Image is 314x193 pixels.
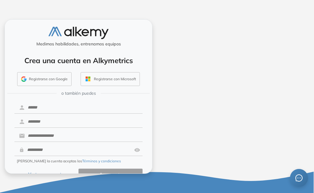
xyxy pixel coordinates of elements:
[61,90,96,96] span: o también puedes
[295,174,303,182] span: message
[85,75,91,82] img: OUTLOOK_ICON
[134,144,140,156] img: asd
[13,56,144,65] h4: Crea una cuenta en Alkymetrics
[82,158,121,164] button: Términos y condiciones
[81,72,140,86] button: Registrarse con Microsoft
[17,72,72,86] button: Registrarse con Google
[21,76,26,82] img: GMAIL_ICON
[14,169,78,180] button: Ya tengo cuenta
[7,41,150,47] h5: Medimos habilidades, entrenamos equipos
[48,27,109,39] img: logo-alkemy
[17,158,121,164] span: [PERSON_NAME] la cuenta aceptas los
[78,169,143,180] button: Crear cuenta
